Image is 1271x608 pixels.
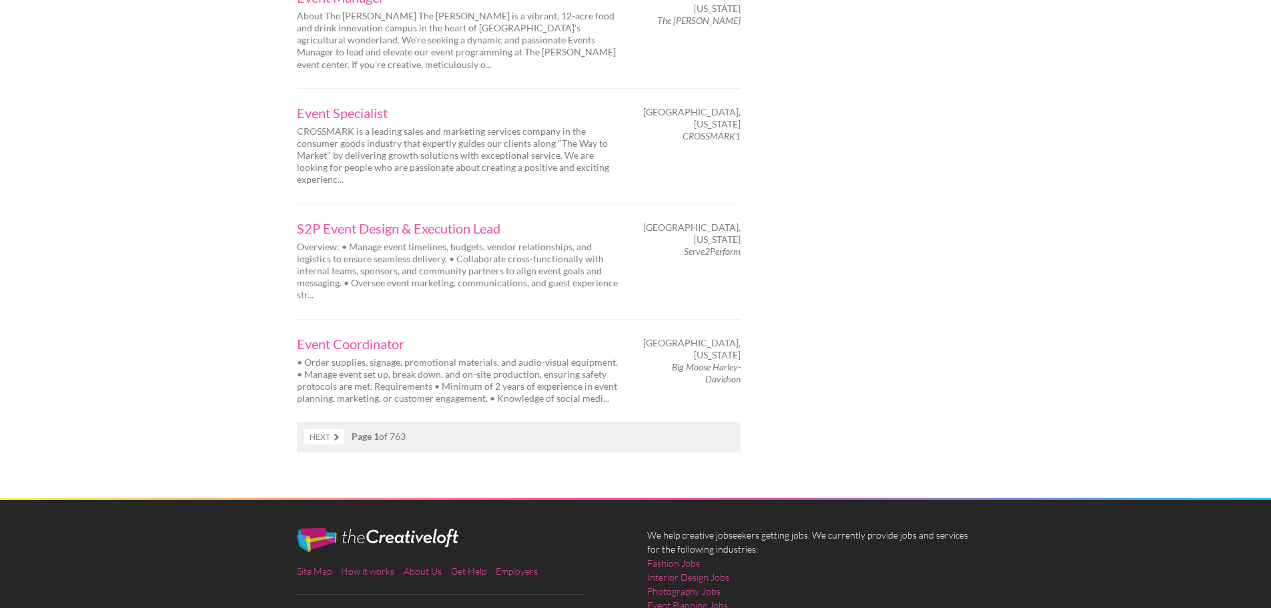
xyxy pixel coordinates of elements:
nav: of 763 [297,422,741,452]
a: Get Help [451,565,486,577]
a: Fashion Jobs [647,556,700,570]
p: CROSSMARK is a leading sales and marketing services company in the consumer goods industry that e... [297,125,624,186]
p: Overview: • Manage event timelines, budgets, vendor relationships, and logistics to ensure seamle... [297,241,624,302]
a: How it works [341,565,394,577]
em: CROSSMARK1 [683,130,741,141]
a: Photography Jobs [647,584,721,598]
strong: Page 1 [352,430,379,442]
p: • Order supplies, signage, promotional materials, and audio-visual equipment. • Manage event set ... [297,356,624,405]
p: About The [PERSON_NAME] The [PERSON_NAME] is a vibrant, 12-acre food and drink innovation campus ... [297,10,624,71]
a: Interior Design Jobs [647,570,729,584]
a: About Us [404,565,442,577]
em: Serve2Perform [684,246,741,257]
a: Next [304,429,344,444]
a: Event Coordinator [297,337,624,350]
span: [GEOGRAPHIC_DATA], [US_STATE] [643,106,741,130]
em: Big Moose Harley-Davidson [672,361,741,384]
img: The Creative Loft [297,528,458,552]
a: Event Specialist [297,106,624,119]
em: The [PERSON_NAME] [657,15,741,26]
a: Employers [496,565,538,577]
a: Site Map [297,565,332,577]
span: [GEOGRAPHIC_DATA], [US_STATE] [643,337,741,361]
span: [GEOGRAPHIC_DATA], [US_STATE] [643,222,741,246]
a: S2P Event Design & Execution Lead [297,222,624,235]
